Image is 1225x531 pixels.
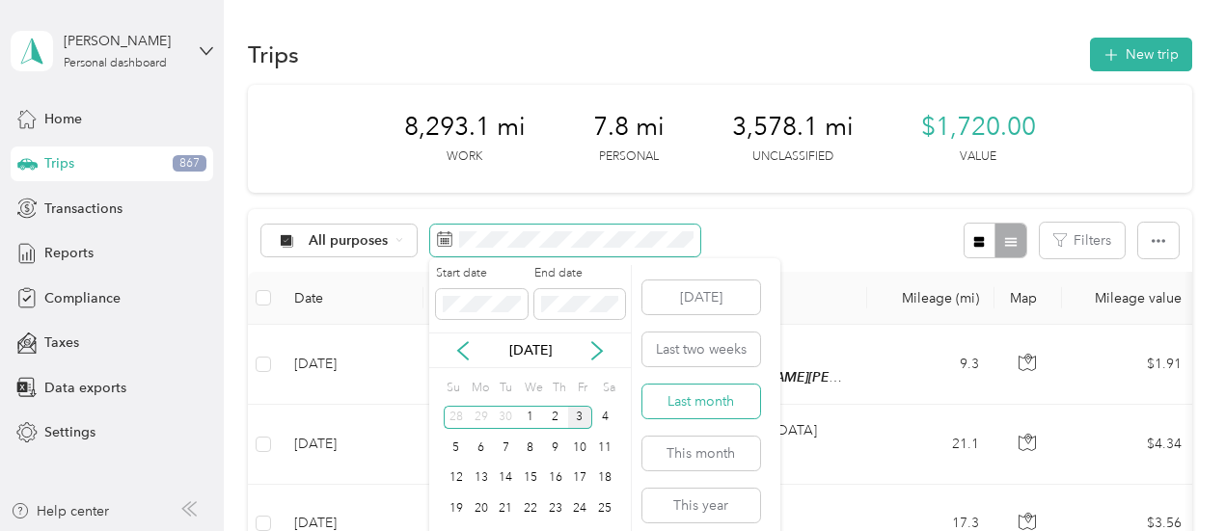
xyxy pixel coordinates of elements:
div: 19 [444,496,469,520]
iframe: Everlance-gr Chat Button Frame [1117,423,1225,531]
button: Last two weeks [642,332,760,366]
div: 29 [469,406,494,430]
div: 18 [592,466,617,491]
th: Mileage (mi) [867,272,994,325]
span: 3,578.1 mi [732,112,854,143]
span: Settings [44,422,95,442]
button: New trip [1090,38,1192,71]
div: 7 [493,436,518,460]
div: 25 [592,496,617,520]
span: Reports [44,243,94,263]
div: Th [550,375,568,402]
div: 1 [518,406,543,430]
span: 7.8 mi [593,112,665,143]
button: Filters [1040,223,1125,258]
div: 21 [493,496,518,520]
span: Trips [44,153,74,173]
span: Transactions [44,199,122,219]
div: Personal dashboard [64,58,167,69]
span: Taxes [44,332,79,353]
p: Value [960,148,996,166]
label: End date [534,265,625,282]
button: Help center [11,501,109,521]
div: 22 [518,496,543,520]
td: 21.1 [867,405,994,484]
div: 28 [444,406,469,430]
div: 30 [493,406,518,430]
th: Date [279,272,423,325]
div: 2 [543,406,568,430]
div: 20 [469,496,494,520]
span: Data exports [44,378,126,398]
div: Tu [496,375,514,402]
div: 8 [518,436,543,460]
div: 14 [493,466,518,491]
span: $1,720.00 [921,112,1036,143]
div: Sa [599,375,617,402]
div: 17 [568,466,593,491]
p: [DATE] [490,340,571,360]
h1: Trips [248,44,299,65]
div: Su [444,375,462,402]
div: 12 [444,466,469,491]
label: Start date [436,265,527,282]
div: Fr [574,375,592,402]
td: [DATE] [279,325,423,405]
th: Map [994,272,1062,325]
th: Mileage value [1062,272,1197,325]
div: We [521,375,543,402]
div: 9 [543,436,568,460]
button: [DATE] [642,280,760,314]
div: 11 [592,436,617,460]
td: $4.34 [1062,405,1197,484]
p: Work [447,148,482,166]
td: [DATE] [279,405,423,484]
div: 24 [568,496,593,520]
button: This year [642,489,760,522]
div: 15 [518,466,543,491]
div: 6 [469,436,494,460]
td: 9.3 [867,325,994,405]
div: [PERSON_NAME] [64,31,184,51]
span: Home [44,109,82,129]
div: Mo [469,375,490,402]
span: 8,293.1 mi [404,112,526,143]
div: 10 [568,436,593,460]
div: 5 [444,436,469,460]
p: Personal [599,148,659,166]
span: Compliance [44,288,121,308]
button: Last month [642,385,760,418]
th: Locations [423,272,867,325]
span: 867 [173,155,206,173]
span: All purposes [309,234,389,248]
button: This month [642,437,760,470]
div: 13 [469,466,494,491]
div: 23 [543,496,568,520]
td: $1.91 [1062,325,1197,405]
div: 3 [568,406,593,430]
div: 16 [543,466,568,491]
p: Unclassified [752,148,833,166]
div: 4 [592,406,617,430]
